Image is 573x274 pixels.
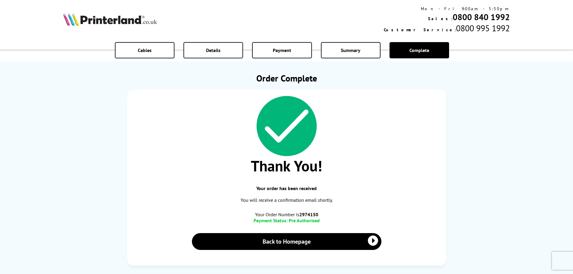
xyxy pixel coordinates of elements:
[409,47,429,53] span: Complete
[133,196,440,204] p: You will receive a confirmation email shortly.
[289,217,320,223] span: Pre Authorised
[299,211,318,217] b: 2974150
[384,27,456,32] span: Customer Service:
[133,185,440,191] span: Your order has been received
[138,47,152,53] span: Cables
[273,47,291,53] span: Payment
[453,11,510,23] a: 0800 840 1992
[384,6,510,11] div: Mon - Fri 9:00am - 5:30pm
[206,47,220,53] span: Details
[133,211,440,217] span: Your Order Number is
[341,47,360,53] span: Summary
[127,72,446,84] h1: Order Complete
[133,156,440,176] span: Thank You!
[456,23,510,34] span: 0800 995 1992
[254,217,288,223] span: Payment Status:
[428,16,453,21] span: Sales:
[63,13,157,26] img: Printerland Logo
[192,233,381,250] a: Back to Homepage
